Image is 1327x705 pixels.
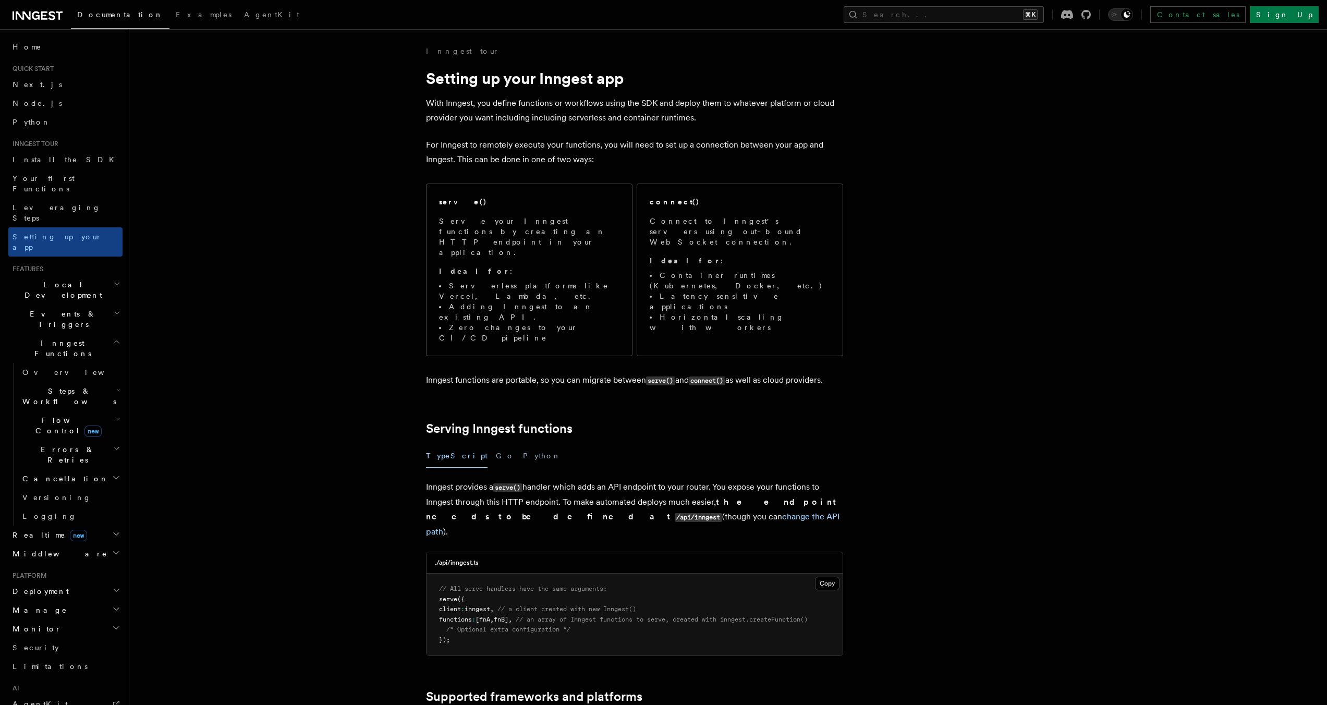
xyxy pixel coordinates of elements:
button: Errors & Retries [18,440,123,469]
kbd: ⌘K [1023,9,1038,20]
span: Examples [176,10,232,19]
a: Logging [18,507,123,526]
strong: Ideal for [439,267,510,275]
span: Inngest tour [8,140,58,148]
code: serve() [493,483,522,492]
span: Inngest Functions [8,338,113,359]
p: Inngest provides a handler which adds an API endpoint to your router. You expose your functions t... [426,480,843,539]
code: connect() [689,376,725,385]
button: Middleware [8,544,123,563]
span: [fnA [476,616,490,623]
button: TypeScript [426,444,488,468]
button: Search...⌘K [844,6,1044,23]
a: Serving Inngest functions [426,421,573,436]
span: AgentKit [244,10,299,19]
span: Python [13,118,51,126]
span: Security [13,643,59,652]
span: Local Development [8,279,114,300]
a: Setting up your app [8,227,123,257]
a: Contact sales [1150,6,1246,23]
a: Next.js [8,75,123,94]
button: Flow Controlnew [18,411,123,440]
a: Examples [169,3,238,28]
p: Inngest functions are portable, so you can migrate between and as well as cloud providers. [426,373,843,388]
span: // a client created with new Inngest() [497,605,636,613]
span: AI [8,684,19,692]
p: : [650,256,830,266]
a: Supported frameworks and platforms [426,689,642,704]
li: Latency sensitive applications [650,291,830,312]
span: Leveraging Steps [13,203,101,222]
a: Node.js [8,94,123,113]
span: , [508,616,512,623]
h2: serve() [439,197,487,207]
span: /* Optional extra configuration */ [446,626,570,633]
li: Adding Inngest to an existing API. [439,301,619,322]
a: Python [8,113,123,131]
strong: Ideal for [650,257,721,265]
span: Platform [8,572,47,580]
li: Container runtimes (Kubernetes, Docker, etc.) [650,270,830,291]
li: Zero changes to your CI/CD pipeline [439,322,619,343]
button: Toggle dark mode [1108,8,1133,21]
span: Realtime [8,530,87,540]
code: /api/inngest [675,513,722,522]
p: With Inngest, you define functions or workflows using the SDK and deploy them to whatever platfor... [426,96,843,125]
h3: ./api/inngest.ts [435,558,479,567]
span: Install the SDK [13,155,120,164]
span: Node.js [13,99,62,107]
a: AgentKit [238,3,306,28]
span: Monitor [8,624,62,634]
a: Install the SDK [8,150,123,169]
button: Copy [815,577,839,590]
span: , [490,605,494,613]
a: Versioning [18,488,123,507]
p: : [439,266,619,276]
button: Deployment [8,582,123,601]
span: Errors & Retries [18,444,113,465]
a: Documentation [71,3,169,29]
span: serve [439,595,457,603]
span: Quick start [8,65,54,73]
span: Logging [22,512,77,520]
span: fnB] [494,616,508,623]
span: // an array of Inngest functions to serve, created with inngest.createFunction() [516,616,808,623]
a: Limitations [8,657,123,676]
p: Connect to Inngest's servers using out-bound WebSocket connection. [650,216,830,247]
span: inngest [465,605,490,613]
span: client [439,605,461,613]
span: Overview [22,368,130,376]
span: functions [439,616,472,623]
p: For Inngest to remotely execute your functions, you will need to set up a connection between your... [426,138,843,167]
span: Your first Functions [13,174,75,193]
button: Steps & Workflows [18,382,123,411]
li: Horizontal scaling with workers [650,312,830,333]
h1: Setting up your Inngest app [426,69,843,88]
a: serve()Serve your Inngest functions by creating an HTTP endpoint in your application.Ideal for:Se... [426,184,632,356]
a: Inngest tour [426,46,499,56]
span: // All serve handlers have the same arguments: [439,585,607,592]
span: , [490,616,494,623]
button: Cancellation [18,469,123,488]
span: : [461,605,465,613]
span: Steps & Workflows [18,386,116,407]
button: Inngest Functions [8,334,123,363]
a: Leveraging Steps [8,198,123,227]
span: new [84,426,102,437]
a: Security [8,638,123,657]
span: Setting up your app [13,233,102,251]
span: Home [13,42,42,52]
span: Flow Control [18,415,115,436]
span: Next.js [13,80,62,89]
span: Limitations [13,662,88,671]
span: Documentation [77,10,163,19]
li: Serverless platforms like Vercel, Lambda, etc. [439,281,619,301]
button: Monitor [8,619,123,638]
button: Manage [8,601,123,619]
a: connect()Connect to Inngest's servers using out-bound WebSocket connection.Ideal for:Container ru... [637,184,843,356]
button: Python [523,444,561,468]
button: Events & Triggers [8,305,123,334]
a: Sign Up [1250,6,1319,23]
button: Go [496,444,515,468]
span: Deployment [8,586,69,597]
